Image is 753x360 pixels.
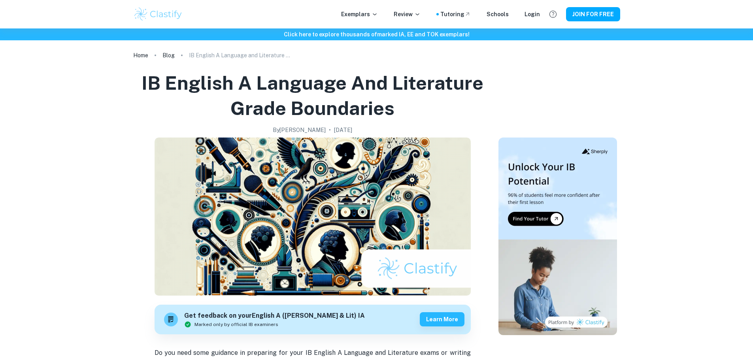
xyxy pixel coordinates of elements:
button: Help and Feedback [546,8,560,21]
h1: IB English A Language and Literature Grade Boundaries [136,70,489,121]
p: • [329,126,331,134]
h6: Get feedback on your English A ([PERSON_NAME] & Lit) IA [184,311,365,321]
button: JOIN FOR FREE [566,7,620,21]
span: Marked only by official IB examiners [194,321,278,328]
a: Tutoring [440,10,471,19]
a: Schools [487,10,509,19]
img: IB English A Language and Literature Grade Boundaries cover image [155,138,471,296]
p: Exemplars [341,10,378,19]
p: IB English A Language and Literature Grade Boundaries [189,51,292,60]
h2: By [PERSON_NAME] [273,126,326,134]
a: Home [133,50,148,61]
h2: [DATE] [334,126,352,134]
p: Review [394,10,421,19]
a: Get feedback on yourEnglish A ([PERSON_NAME] & Lit) IAMarked only by official IB examinersLearn more [155,305,471,334]
button: Learn more [420,312,464,326]
a: Blog [162,50,175,61]
img: Clastify logo [133,6,183,22]
a: Login [525,10,540,19]
img: Thumbnail [498,138,617,335]
h6: Click here to explore thousands of marked IA, EE and TOK exemplars ! [2,30,751,39]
